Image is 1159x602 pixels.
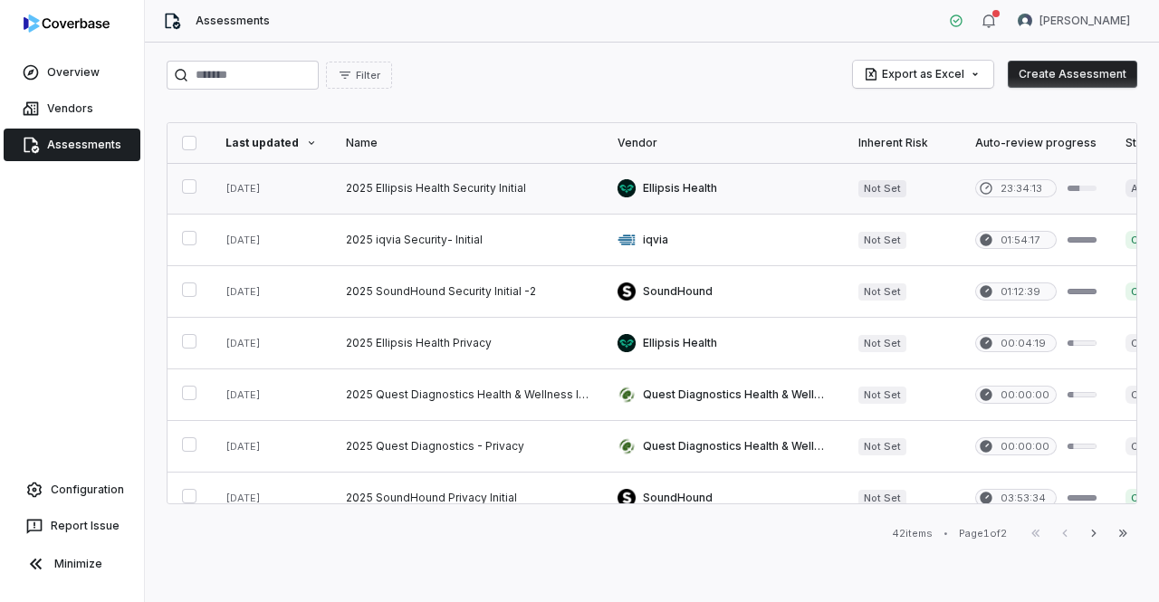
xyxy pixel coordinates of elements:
[24,14,110,33] img: logo-D7KZi-bG.svg
[4,129,140,161] a: Assessments
[1039,14,1130,28] span: [PERSON_NAME]
[356,69,380,82] span: Filter
[7,546,137,582] button: Minimize
[326,62,392,89] button: Filter
[1018,14,1032,28] img: Arun Muthu avatar
[959,527,1007,540] div: Page 1 of 2
[975,136,1097,150] div: Auto-review progress
[196,14,270,28] span: Assessments
[618,136,829,150] div: Vendor
[4,56,140,89] a: Overview
[346,136,589,150] div: Name
[4,92,140,125] a: Vendors
[1008,61,1137,88] button: Create Assessment
[7,473,137,506] a: Configuration
[225,136,317,150] div: Last updated
[853,61,993,88] button: Export as Excel
[858,136,946,150] div: Inherent Risk
[892,527,933,540] div: 42 items
[7,510,137,542] button: Report Issue
[1007,7,1141,34] button: Arun Muthu avatar[PERSON_NAME]
[943,527,948,540] div: •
